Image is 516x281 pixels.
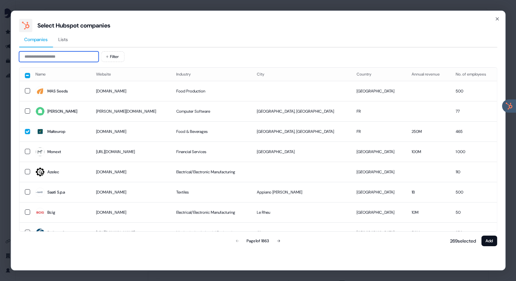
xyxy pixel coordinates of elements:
[351,101,406,121] td: FR
[171,121,252,141] td: Food & Beverages
[481,236,497,246] button: Add
[450,121,497,141] td: 465
[47,189,65,196] div: Saati S.p.a
[351,182,406,202] td: [GEOGRAPHIC_DATA]
[91,222,171,243] td: [URL][DOMAIN_NAME]
[252,182,351,202] td: Appiano [PERSON_NAME]
[450,81,497,101] td: 500
[47,88,68,94] div: MAS Seeds
[406,202,450,222] td: 10M
[171,202,252,222] td: Electrical/Electronic Manufacturing
[252,202,351,222] td: Le Rheu
[91,81,171,101] td: [DOMAIN_NAME]
[252,141,351,162] td: [GEOGRAPHIC_DATA]
[91,182,171,202] td: [DOMAIN_NAME]
[406,141,450,162] td: 100M
[30,68,91,81] th: Name
[91,101,171,121] td: [PERSON_NAME][DOMAIN_NAME]
[47,148,61,155] div: Monext
[47,229,73,236] div: Definox Group
[252,68,351,81] th: City
[351,202,406,222] td: [GEOGRAPHIC_DATA]
[171,162,252,182] td: Electrical/Electronic Manufacturing
[406,68,450,81] th: Annual revenue
[91,202,171,222] td: [DOMAIN_NAME]
[171,68,252,81] th: Industry
[351,222,406,243] td: [GEOGRAPHIC_DATA]
[58,36,68,43] span: Lists
[91,68,171,81] th: Website
[351,121,406,141] td: FR
[91,141,171,162] td: [URL][DOMAIN_NAME]
[101,51,124,62] button: Filter
[171,222,252,243] td: Mechanical or Industrial Engineering
[450,68,497,81] th: No. of employees
[406,182,450,202] td: 1B
[171,141,252,162] td: Financial Services
[252,222,351,243] td: Clisson
[47,209,55,216] div: Bcig
[171,81,252,101] td: Food Production
[47,128,65,135] div: Malteurop
[406,222,450,243] td: 50M
[37,22,110,29] div: Select Hubspot companies
[171,101,252,121] td: Computer Software
[24,36,48,43] span: Companies
[91,121,171,141] td: [DOMAIN_NAME]
[252,101,351,121] td: [GEOGRAPHIC_DATA], [GEOGRAPHIC_DATA]
[247,238,269,244] div: Page 1 of 1863
[351,162,406,182] td: [GEOGRAPHIC_DATA]
[252,121,351,141] td: [GEOGRAPHIC_DATA], [GEOGRAPHIC_DATA]
[450,202,497,222] td: 50
[351,68,406,81] th: Country
[406,121,450,141] td: 250M
[47,169,59,175] div: Azelec
[351,81,406,101] td: [GEOGRAPHIC_DATA]
[450,222,497,243] td: 250
[447,238,476,244] p: 269 selected
[450,101,497,121] td: 77
[450,182,497,202] td: 500
[450,162,497,182] td: 110
[351,141,406,162] td: [GEOGRAPHIC_DATA]
[171,182,252,202] td: Textiles
[450,141,497,162] td: 1 000
[91,162,171,182] td: [DOMAIN_NAME]
[47,108,77,115] div: [PERSON_NAME]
